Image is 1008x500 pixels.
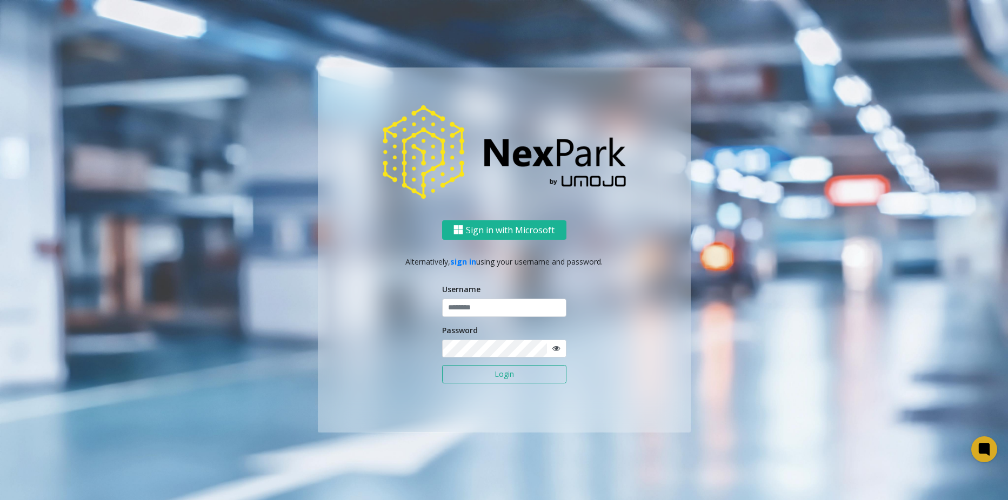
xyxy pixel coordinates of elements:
label: Username [442,283,480,295]
p: Alternatively, using your username and password. [329,256,680,267]
button: Login [442,365,566,383]
label: Password [442,325,478,336]
button: Sign in with Microsoft [442,220,566,240]
a: sign in [450,256,476,267]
